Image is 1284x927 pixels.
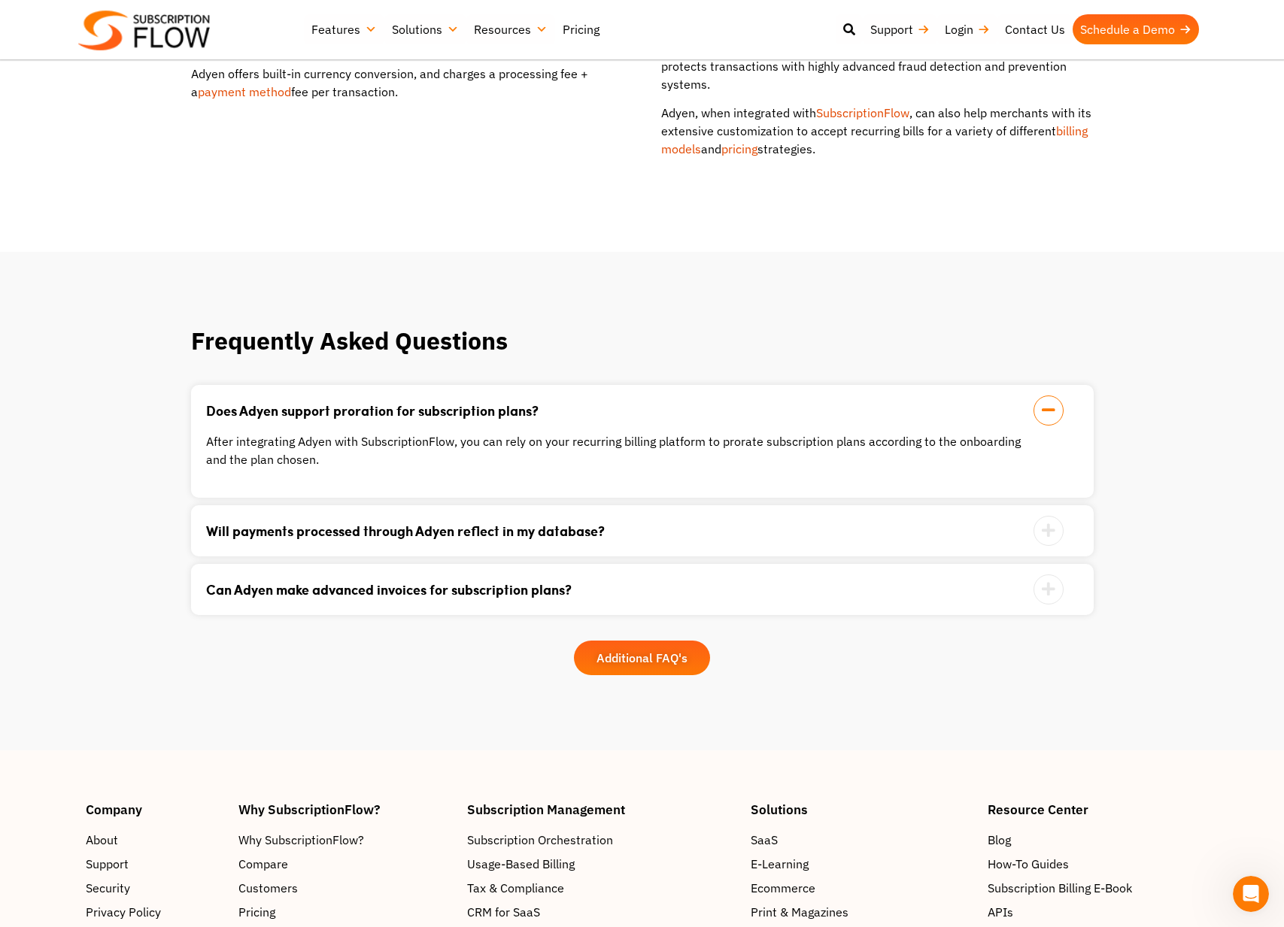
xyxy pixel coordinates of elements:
[988,803,1198,816] h4: Resource Center
[988,855,1198,873] a: How-To Guides
[238,903,452,921] a: Pricing
[198,84,291,99] a: payment method
[988,831,1198,849] a: Blog
[467,831,613,849] span: Subscription Orchestration
[661,104,1094,158] p: Adyen, when integrated with , can also help merchants with its extensive customization to accept ...
[206,417,1041,468] div: Does Adyen support proration for subscription plans?
[206,432,1041,468] p: After integrating Adyen with SubscriptionFlow, you can rely on your recurring billing platform to...
[751,831,778,849] span: SaaS
[1233,876,1269,912] iframe: Intercom live chat
[751,879,815,897] span: Ecommerce
[86,903,224,921] a: Privacy Policy
[937,14,997,44] a: Login
[751,879,973,897] a: Ecommerce
[751,855,973,873] a: E-Learning
[238,903,275,921] span: Pricing
[466,14,555,44] a: Resources
[816,105,909,120] a: SubscriptionFlow
[751,803,973,816] h4: Solutions
[78,11,210,50] img: Subscriptionflow
[467,879,564,897] span: Tax & Compliance
[384,14,466,44] a: Solutions
[1073,14,1199,44] a: Schedule a Demo
[86,803,224,816] h4: Company
[467,903,540,921] span: CRM for SaaS
[86,831,118,849] span: About
[238,879,452,897] a: Customers
[238,803,452,816] h4: Why SubscriptionFlow?
[988,855,1069,873] span: How-To Guides
[467,855,575,873] span: Usage-Based Billing
[751,831,973,849] a: SaaS
[86,831,224,849] a: About
[86,879,130,897] span: Security
[238,855,288,873] span: Compare
[206,404,1041,417] a: Does Adyen support proration for subscription plans?
[467,879,736,897] a: Tax & Compliance
[86,903,161,921] span: Privacy Policy
[206,524,1041,538] a: Will payments processed through Adyen reflect in my database?
[751,855,809,873] span: E-Learning
[467,803,736,816] h4: Subscription Management
[467,831,736,849] a: Subscription Orchestration
[863,14,937,44] a: Support
[596,652,688,664] span: Additional FAQ's
[574,641,710,675] a: Additional FAQ's
[721,141,757,156] a: pricing
[304,14,384,44] a: Features
[988,903,1198,921] a: APIs
[238,879,298,897] span: Customers
[86,855,224,873] a: Support
[661,123,1088,156] a: billing models
[206,583,1041,596] a: Can Adyen make advanced invoices for subscription plans?
[988,903,1013,921] span: APIs
[751,903,973,921] a: Print & Magazines
[238,831,364,849] span: Why SubscriptionFlow?
[238,831,452,849] a: Why SubscriptionFlow?
[555,14,607,44] a: Pricing
[988,879,1132,897] span: Subscription Billing E-Book
[86,855,129,873] span: Support
[191,65,624,101] p: Adyen offers built-in currency conversion, and charges a processing fee + a fee per transaction.
[751,903,848,921] span: Print & Magazines
[997,14,1073,44] a: Contact Us
[238,855,452,873] a: Compare
[988,831,1011,849] span: Blog
[467,855,736,873] a: Usage-Based Billing
[191,327,1094,355] h2: Frequently Asked Questions
[988,879,1198,897] a: Subscription Billing E-Book
[86,879,224,897] a: Security
[467,903,736,921] a: CRM for SaaS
